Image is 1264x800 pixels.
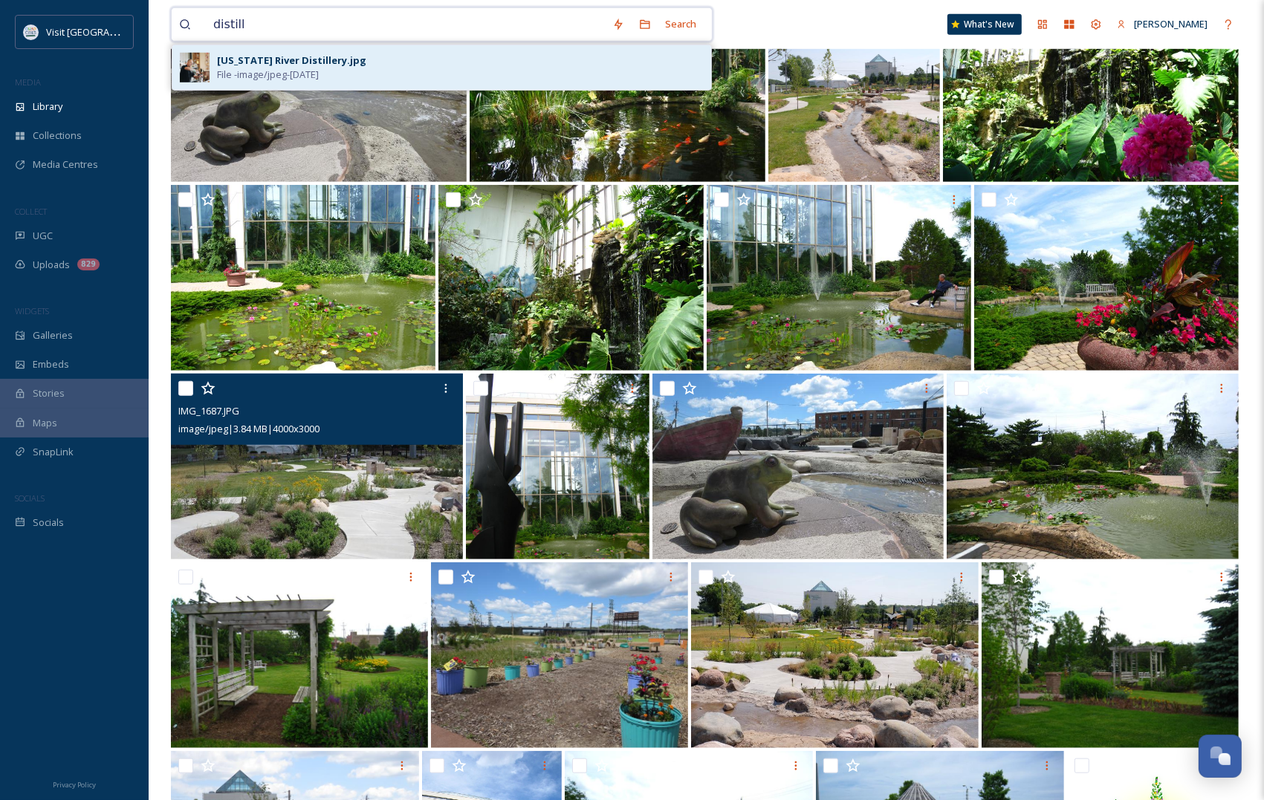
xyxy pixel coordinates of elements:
[180,53,210,82] img: 0b28c8a5-9138-45b1-b817-1a0704ed4fa9.jpg
[15,77,41,88] span: MEDIA
[1199,735,1242,778] button: Open Chat
[982,562,1239,748] img: IMG_2984.JPG
[33,357,69,371] span: Embeds
[947,374,1239,559] img: IMG_2979.JPG
[24,25,39,39] img: QCCVB_VISIT_vert_logo_4c_tagline_122019.svg
[171,562,428,748] img: IMG_2985.JPG
[33,516,64,530] span: Socials
[438,185,703,371] img: IMG_2972.JPG
[171,374,463,559] img: IMG_1687.JPG
[33,129,82,143] span: Collections
[217,53,366,68] div: [US_STATE] River Distillery.jpg
[171,185,435,371] img: IMG_2978.JPG
[206,8,605,41] input: Search your library
[53,780,96,790] span: Privacy Policy
[33,445,74,459] span: SnapLink
[33,328,73,342] span: Galleries
[15,305,49,316] span: WIDGETS
[707,185,971,371] img: IMG_2982.JPG
[15,492,45,504] span: SOCIALS
[974,185,1239,371] img: IMG_2975.JPG
[431,562,688,748] img: IMG_1673.JPG
[178,422,320,435] span: image/jpeg | 3.84 MB | 4000 x 3000
[33,229,53,243] span: UGC
[77,258,100,270] div: 829
[658,10,704,39] div: Search
[947,14,1022,35] a: What's New
[33,100,62,114] span: Library
[33,258,70,272] span: Uploads
[652,374,944,559] img: IMG_1684.JPG
[466,374,649,559] img: IMG_2981.JPG
[1109,10,1215,39] a: [PERSON_NAME]
[46,25,161,39] span: Visit [GEOGRAPHIC_DATA]
[33,416,57,430] span: Maps
[33,386,65,400] span: Stories
[691,562,979,748] img: DSCF8345.JPG
[33,157,98,172] span: Media Centres
[53,775,96,793] a: Privacy Policy
[217,68,319,82] span: File - image/jpeg - [DATE]
[1134,17,1208,30] span: [PERSON_NAME]
[15,206,47,217] span: COLLECT
[178,404,239,417] span: IMG_1687.JPG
